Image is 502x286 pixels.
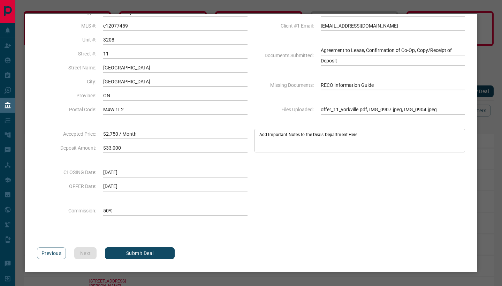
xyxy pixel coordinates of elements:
[37,79,96,84] span: City
[103,205,248,216] span: 50%
[254,23,314,29] span: Client #1 Email
[37,37,96,43] span: Unit #
[37,183,96,189] span: OFFER Date
[321,80,465,90] span: RECO Information Guide
[37,93,96,98] span: Province
[103,104,248,115] span: M4W 1L2
[105,247,175,259] button: Submit Deal
[103,167,248,178] span: [DATE]
[103,48,248,59] span: 11
[103,129,248,139] span: $2,750 / Month
[103,181,248,191] span: [DATE]
[37,170,96,175] span: CLOSING Date
[37,208,96,213] span: Commission
[103,90,248,101] span: ON
[103,35,248,45] span: 3208
[254,53,314,58] span: Documents Submitted
[37,51,96,57] span: Street #
[37,65,96,70] span: Street Name
[37,145,96,151] span: Deposit Amount
[254,82,314,88] span: Missing Documents
[103,62,248,73] span: [GEOGRAPHIC_DATA]
[37,131,96,137] span: Accepted Price
[321,21,465,31] span: [EMAIL_ADDRESS][DOMAIN_NAME]
[254,107,314,112] span: Files Uploaded
[321,104,465,115] span: offer_11_yorkville.pdf, IMG_0907.jpeg, IMG_0904.jpeg
[103,143,248,153] span: $33,000
[37,23,96,29] span: MLS #
[321,45,465,66] span: Agreement to Lease, Confirmation of Co-Op, Copy/Receipt of Deposit
[37,107,96,112] span: Postal Code
[37,247,66,259] button: Previous
[103,21,248,31] span: c12077459
[103,76,248,87] span: [GEOGRAPHIC_DATA]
